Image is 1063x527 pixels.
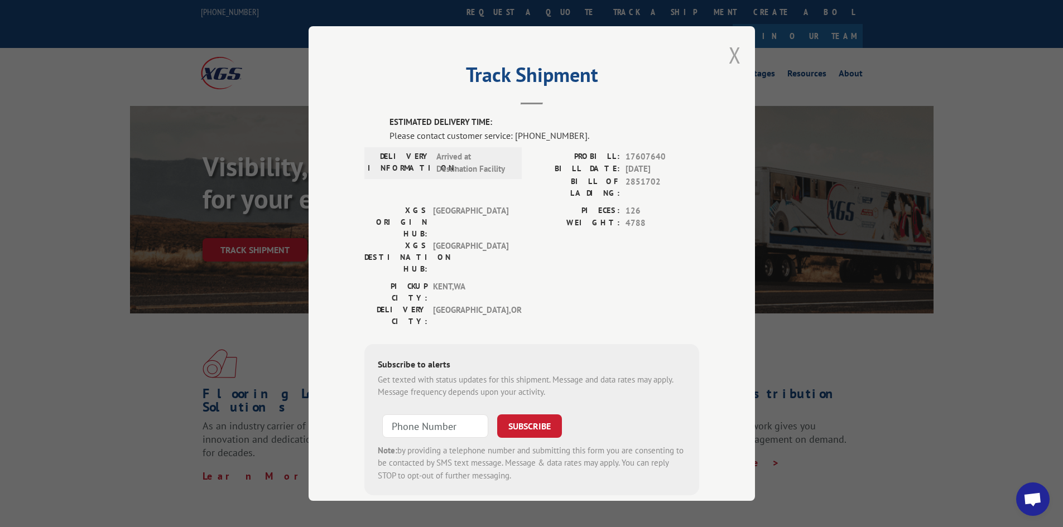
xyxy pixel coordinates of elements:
[364,205,427,240] label: XGS ORIGIN HUB:
[378,357,686,374] div: Subscribe to alerts
[532,205,620,217] label: PIECES:
[433,240,508,275] span: [GEOGRAPHIC_DATA]
[532,217,620,230] label: WEIGHT:
[378,444,686,482] div: by providing a telephone number and submitting this form you are consenting to be contacted by SM...
[626,176,699,199] span: 2851702
[626,205,699,217] span: 126
[497,414,562,438] button: SUBSCRIBE
[532,176,620,199] label: BILL OF LADING:
[626,217,699,230] span: 4788
[433,281,508,304] span: KENT , WA
[364,240,427,275] label: XGS DESTINATION HUB:
[626,151,699,163] span: 17607640
[364,281,427,304] label: PICKUP CITY:
[433,205,508,240] span: [GEOGRAPHIC_DATA]
[378,445,397,456] strong: Note:
[368,151,431,176] label: DELIVERY INFORMATION:
[532,163,620,176] label: BILL DATE:
[389,116,699,129] label: ESTIMATED DELIVERY TIME:
[1016,482,1050,516] div: Open chat
[729,40,741,70] button: Close modal
[389,129,699,142] div: Please contact customer service: [PHONE_NUMBER].
[626,163,699,176] span: [DATE]
[378,374,686,399] div: Get texted with status updates for this shipment. Message and data rates may apply. Message frequ...
[532,151,620,163] label: PROBILL:
[364,304,427,327] label: DELIVERY CITY:
[364,67,699,88] h2: Track Shipment
[433,304,508,327] span: [GEOGRAPHIC_DATA] , OR
[382,414,488,438] input: Phone Number
[436,151,512,176] span: Arrived at Destination Facility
